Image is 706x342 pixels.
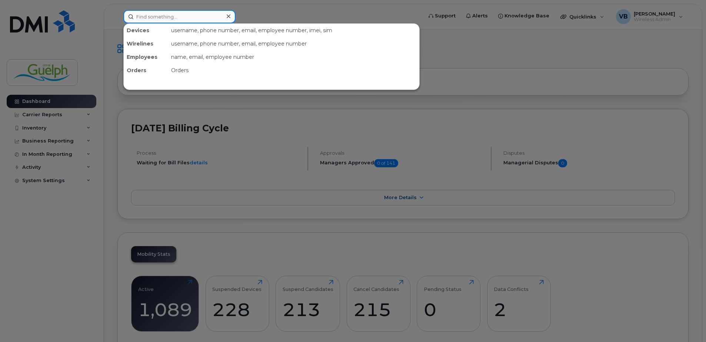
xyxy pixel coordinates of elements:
[168,24,419,37] div: username, phone number, email, employee number, imei, sim
[168,50,419,64] div: name, email, employee number
[168,64,419,77] div: Orders
[124,64,168,77] div: Orders
[168,37,419,50] div: username, phone number, email, employee number
[124,24,168,37] div: Devices
[124,50,168,64] div: Employees
[124,37,168,50] div: Wirelines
